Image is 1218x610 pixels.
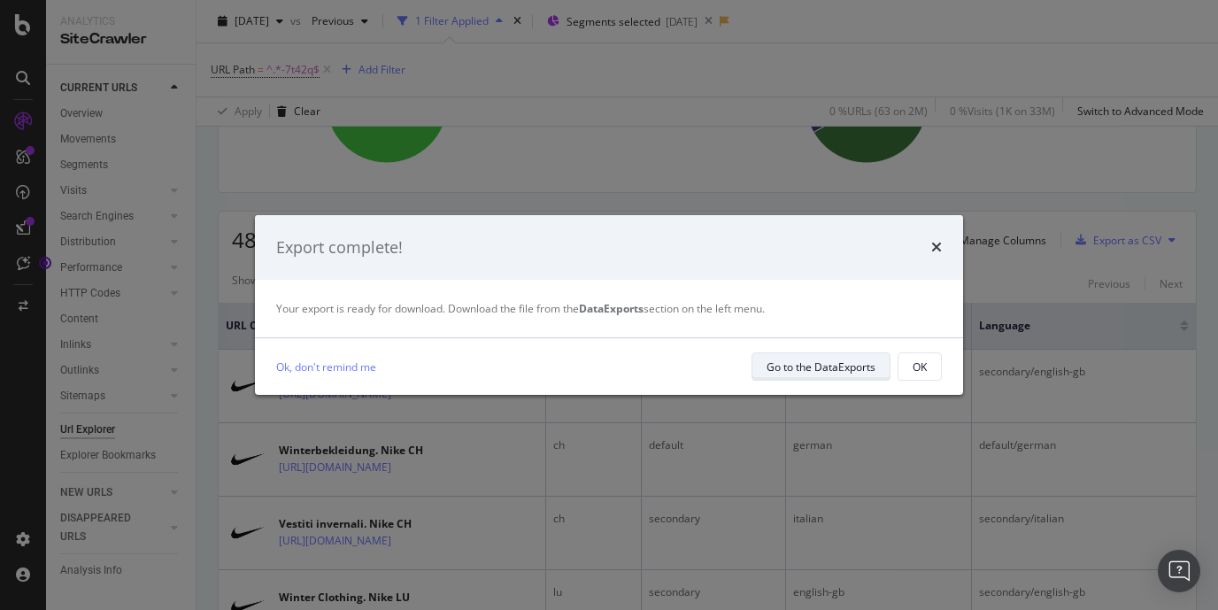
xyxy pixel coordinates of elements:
div: Go to the DataExports [767,359,875,374]
div: modal [255,215,963,396]
strong: DataExports [579,301,644,316]
div: Export complete! [276,236,403,259]
div: times [931,236,942,259]
div: OK [913,359,927,374]
a: Ok, don't remind me [276,358,376,376]
button: OK [898,352,942,381]
button: Go to the DataExports [752,352,890,381]
div: Your export is ready for download. Download the file from the [276,301,942,316]
span: section on the left menu. [579,301,765,316]
div: Open Intercom Messenger [1158,550,1200,592]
